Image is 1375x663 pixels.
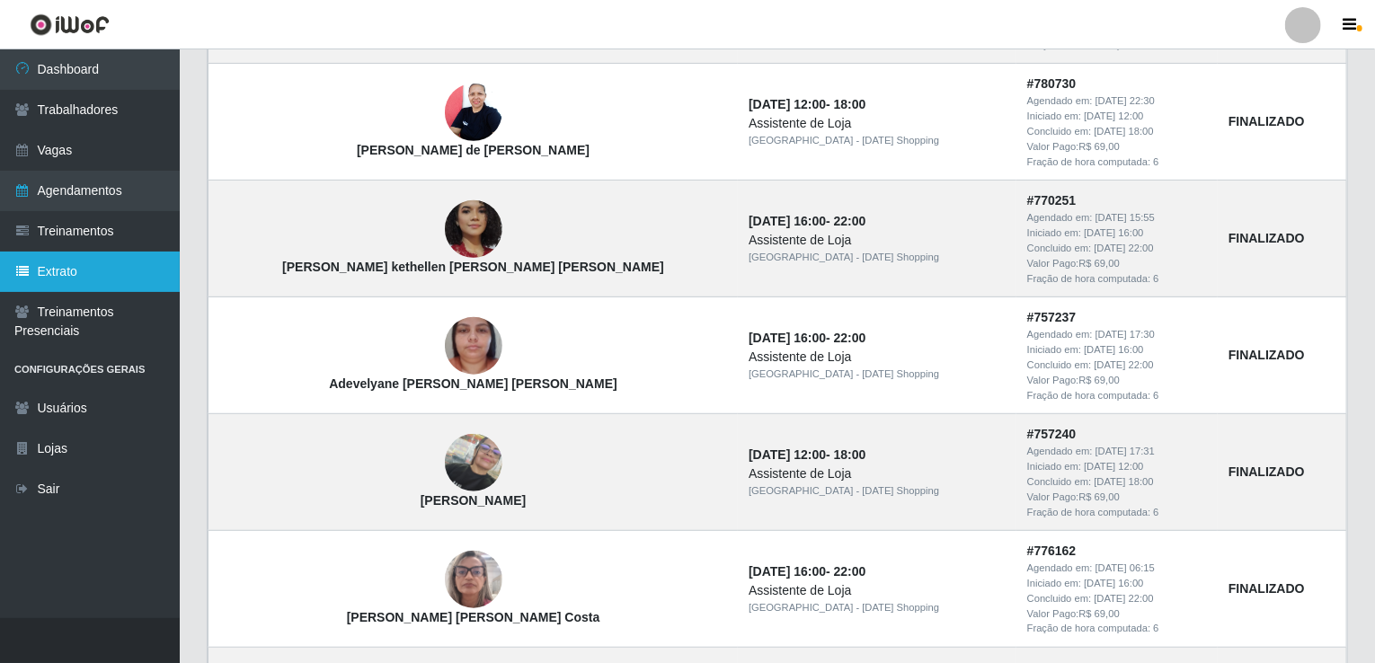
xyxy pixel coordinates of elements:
div: Iniciado em: [1027,576,1207,591]
strong: [PERSON_NAME] de [PERSON_NAME] [357,143,590,157]
div: Valor Pago: R$ 69,00 [1027,490,1207,505]
time: [DATE] 16:00 [749,331,826,345]
time: [DATE] 16:00 [749,214,826,228]
time: [DATE] 22:00 [1095,243,1154,253]
time: 18:00 [834,447,866,462]
div: [GEOGRAPHIC_DATA] - [DATE] Shopping [749,133,1006,148]
div: Agendado em: [1027,561,1207,576]
time: [DATE] 17:30 [1096,329,1155,340]
strong: - [749,447,865,462]
strong: - [749,97,865,111]
strong: [PERSON_NAME] [PERSON_NAME] Costa [347,610,600,624]
div: [GEOGRAPHIC_DATA] - [DATE] Shopping [749,367,1006,382]
strong: Adevelyane [PERSON_NAME] [PERSON_NAME] [329,376,617,391]
div: Concluido em: [1027,591,1207,606]
div: [GEOGRAPHIC_DATA] - [DATE] Shopping [749,250,1006,265]
div: Fração de hora computada: 6 [1027,505,1207,520]
time: [DATE] 22:00 [1095,593,1154,604]
div: Concluido em: [1027,474,1207,490]
strong: # 776162 [1027,544,1077,558]
div: Valor Pago: R$ 69,00 [1027,256,1207,271]
div: Fração de hora computada: 6 [1027,271,1207,287]
div: Iniciado em: [1027,109,1207,124]
div: Concluido em: [1027,124,1207,139]
time: 22:00 [834,564,866,579]
img: Déborah kethellen de Medeiros Rodrigues [445,171,502,289]
time: [DATE] 16:00 [1084,227,1143,238]
div: Valor Pago: R$ 69,00 [1027,139,1207,155]
strong: FINALIZADO [1229,231,1305,245]
div: Fração de hora computada: 6 [1027,621,1207,636]
time: [DATE] 15:55 [1096,212,1155,223]
time: [DATE] 17:31 [1096,446,1155,456]
div: Concluido em: [1027,358,1207,373]
div: Assistente de Loja [749,348,1006,367]
div: Assistente de Loja [749,231,1006,250]
div: [GEOGRAPHIC_DATA] - [DATE] Shopping [749,483,1006,499]
time: 18:00 [834,97,866,111]
strong: [PERSON_NAME] [421,493,526,508]
div: Valor Pago: R$ 69,00 [1027,373,1207,388]
div: Agendado em: [1027,444,1207,459]
img: Maria de Fatima Silva de Medeiros [445,75,502,151]
img: CoreUI Logo [30,13,110,36]
div: Assistente de Loja [749,114,1006,133]
time: [DATE] 12:00 [1084,461,1143,472]
div: Agendado em: [1027,93,1207,109]
img: Maria Cristina Vicente Francisco [445,434,502,491]
time: [DATE] 12:00 [749,447,826,462]
strong: FINALIZADO [1229,114,1305,128]
div: Valor Pago: R$ 69,00 [1027,606,1207,622]
time: [DATE] 18:00 [1095,476,1154,487]
div: Agendado em: [1027,327,1207,342]
strong: FINALIZADO [1229,348,1305,362]
div: Iniciado em: [1027,459,1207,474]
strong: # 757240 [1027,427,1077,441]
img: Carla Milena Ferreira Costa [445,542,502,618]
div: Fração de hora computada: 6 [1027,155,1207,170]
div: [GEOGRAPHIC_DATA] - [DATE] Shopping [749,600,1006,615]
strong: - [749,214,865,228]
time: [DATE] 06:15 [1096,562,1155,573]
strong: - [749,331,865,345]
time: [DATE] 12:00 [749,97,826,111]
time: [DATE] 16:00 [1084,344,1143,355]
strong: # 770251 [1027,193,1077,208]
div: Agendado em: [1027,210,1207,225]
time: [DATE] 22:00 [1095,359,1154,370]
time: [DATE] 12:00 [1084,110,1143,121]
strong: - [749,564,865,579]
time: [DATE] 16:00 [1084,578,1143,588]
img: Adevelyane Lopes da Silva [445,295,502,397]
strong: FINALIZADO [1229,464,1305,479]
div: Iniciado em: [1027,342,1207,358]
div: Assistente de Loja [749,581,1006,600]
strong: [PERSON_NAME] kethellen [PERSON_NAME] [PERSON_NAME] [282,260,664,274]
div: Fração de hora computada: 6 [1027,388,1207,403]
div: Concluido em: [1027,241,1207,256]
time: [DATE] 22:30 [1096,95,1155,106]
time: [DATE] 18:00 [1095,126,1154,137]
strong: FINALIZADO [1229,581,1305,596]
time: [DATE] 16:00 [749,564,826,579]
time: 22:00 [834,214,866,228]
div: Assistente de Loja [749,464,1006,483]
strong: # 780730 [1027,76,1077,91]
time: 22:00 [834,331,866,345]
strong: # 757237 [1027,310,1077,324]
div: Iniciado em: [1027,225,1207,241]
